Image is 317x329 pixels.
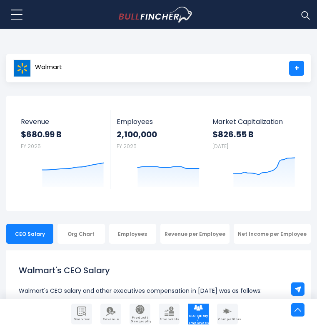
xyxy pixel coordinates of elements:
img: Bullfincher logo [119,7,193,22]
a: Company Product/Geography [130,304,150,324]
a: Company Overview [71,304,92,324]
div: Org Chart [57,224,105,244]
span: Walmart [35,64,62,71]
div: CEO Salary [6,224,53,244]
div: Net Income per Employee [234,224,311,244]
a: Company Financials [159,304,180,324]
a: Walmart [13,61,62,76]
a: Employees 2,100,000 FY 2025 [110,110,205,189]
span: Product / Geography [130,316,150,323]
span: Revenue [101,318,120,321]
small: FY 2025 [21,143,41,150]
strong: $826.55 B [212,129,295,140]
img: WMT logo [13,59,31,77]
a: Market Capitalization $826.55 B [DATE] [206,110,302,189]
a: Company Competitors [217,304,238,324]
a: Company Revenue [100,304,121,324]
a: + [289,61,304,76]
small: [DATE] [212,143,228,150]
span: Overview [72,318,91,321]
span: Financials [160,318,179,321]
p: Walmart's CEO salary and other executives compensation in [DATE] was as follows: [19,286,298,296]
a: Company Employees [188,304,209,324]
div: Employees [109,224,156,244]
span: Revenue [21,118,104,126]
a: Go to homepage [119,7,208,22]
div: Revenue per Employee [160,224,230,244]
span: CEO Salary / Employees [189,314,208,325]
span: Competitors [218,318,237,321]
small: FY 2025 [117,143,137,150]
a: Revenue $680.99 B FY 2025 [15,110,110,189]
strong: 2,100,000 [117,129,199,140]
h1: Walmart's CEO Salary [19,264,298,277]
strong: $680.99 B [21,129,104,140]
span: Employees [117,118,199,126]
span: Market Capitalization [212,118,295,126]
